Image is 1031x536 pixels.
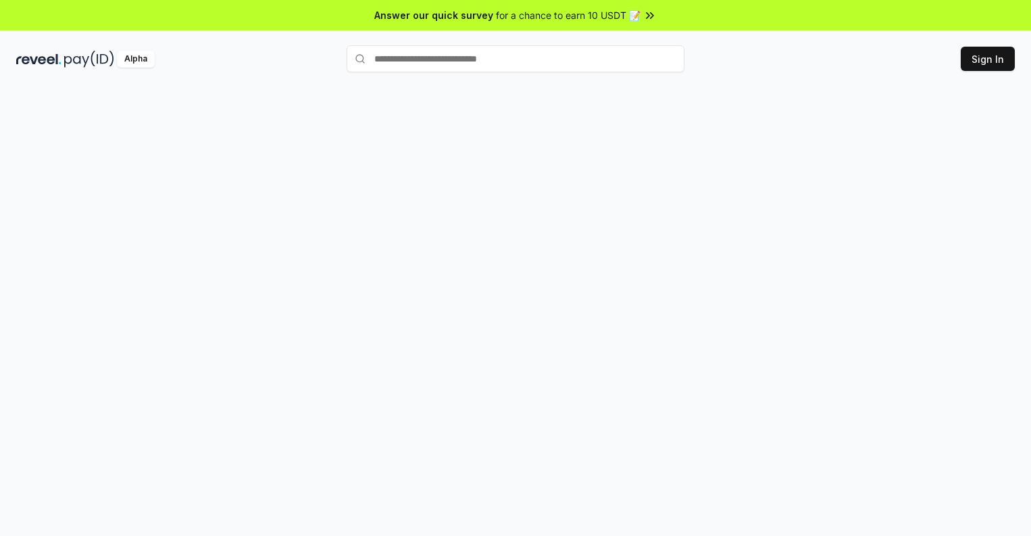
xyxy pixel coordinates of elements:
[496,8,640,22] span: for a chance to earn 10 USDT 📝
[117,51,155,68] div: Alpha
[16,51,61,68] img: reveel_dark
[64,51,114,68] img: pay_id
[961,47,1015,71] button: Sign In
[374,8,493,22] span: Answer our quick survey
